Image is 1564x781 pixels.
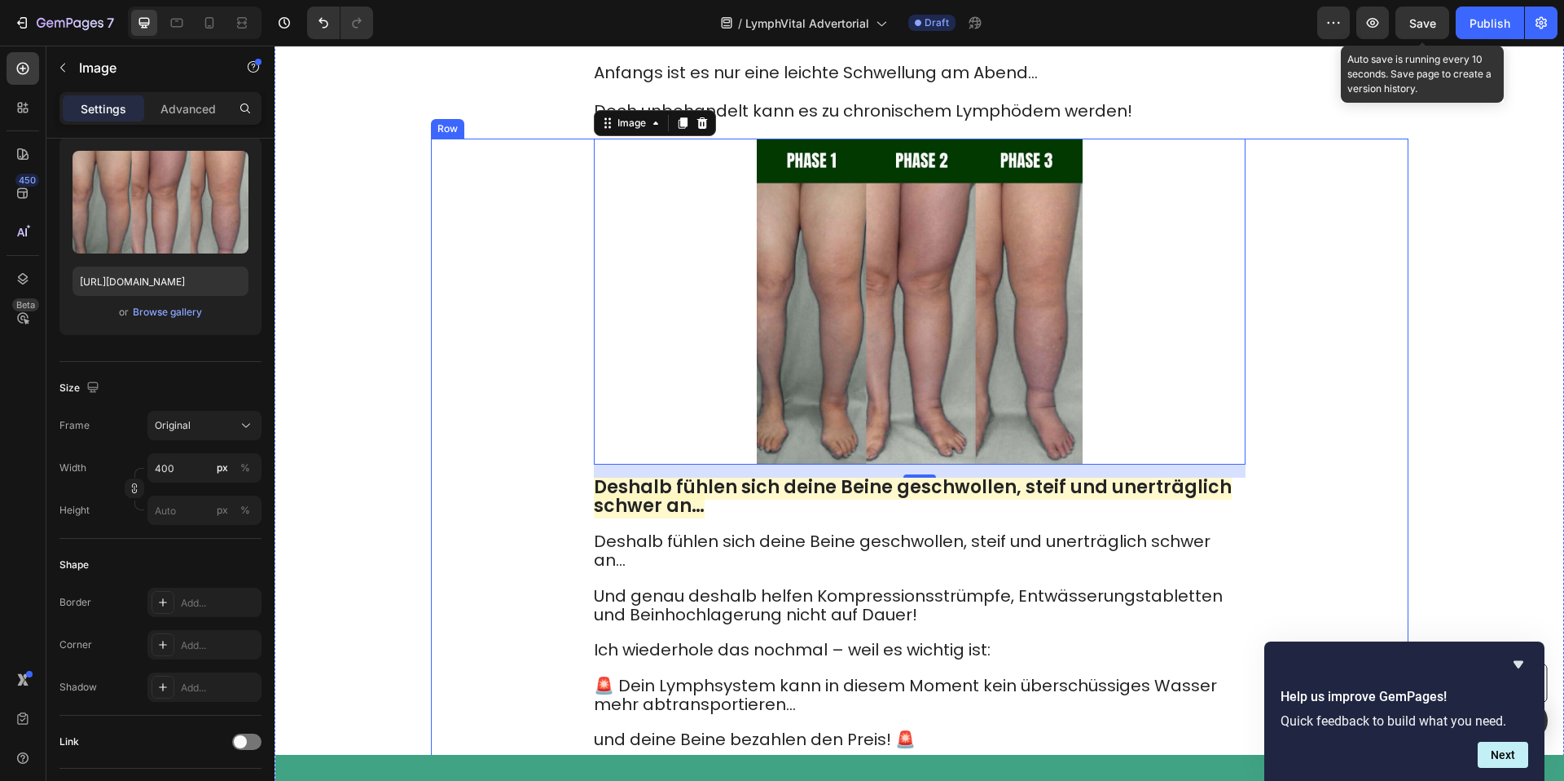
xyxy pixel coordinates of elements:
label: Frame [59,418,90,433]
button: px [235,501,255,520]
strong: Deshalb fühlen sich deine Beine geschwollen, steif und unerträglich schwer an… [319,429,957,473]
div: Corner [59,638,92,652]
div: Add... [181,638,257,653]
label: Height [59,503,90,518]
img: 19.jpg [482,93,808,419]
div: px [217,503,228,518]
p: Image [79,58,217,77]
p: Settings [81,100,126,117]
div: px [217,461,228,475]
span: or [119,302,129,322]
span: Save [1409,16,1436,30]
p: 7 [107,13,114,33]
span: Ich wiederhole das nochmal – weil es wichtig ist: [319,593,716,616]
span: und deine Beine bezahlen den Preis! 🚨 [319,682,641,705]
div: Shadow [59,680,97,695]
div: Undo/Redo [307,7,373,39]
input: px% [147,496,261,525]
span: 🚨 Dein Lymphsystem kann in diesem Moment kein überschüssiges Wasser mehr abtransportieren… [319,629,942,670]
button: 7 [7,7,121,39]
div: Row [160,76,187,90]
img: preview-image [72,151,248,254]
span: Deshalb fühlen sich deine Beine geschwollen, steif und unerträglich schwer an… [319,484,936,526]
div: Link [59,735,79,749]
h2: Help us improve GemPages! [1281,687,1528,707]
div: Size [59,377,103,399]
input: px% [147,453,261,483]
div: Shape [59,558,89,572]
span: / [738,15,742,32]
label: Width [59,461,86,475]
div: Add... [181,681,257,695]
span: LymphVital Advertorial [745,15,869,32]
span: Doch unbehandelt kann es zu chronischem Lymphödem werden! [319,54,858,77]
button: Hide survey [1509,655,1528,674]
iframe: Design area [275,46,1564,781]
div: % [240,461,250,475]
button: % [213,501,232,520]
button: px [235,458,255,478]
div: Beta [12,298,39,311]
span: Draft [925,15,949,30]
p: Quick feedback to build what you need. [1281,713,1528,729]
input: https://example.com/image.jpg [72,267,248,296]
button: Next question [1478,742,1528,768]
span: Original [155,418,191,433]
button: Original [147,411,261,440]
div: 450 [15,174,39,187]
div: % [240,503,250,518]
div: Rich Text Editor. Editing area: main [319,432,971,742]
p: Advanced [160,100,216,117]
div: Image [340,70,375,85]
div: Add... [181,596,257,611]
button: Publish [1456,7,1524,39]
div: Browse gallery [133,305,202,320]
button: Save [1395,7,1449,39]
button: % [213,458,232,478]
div: Border [59,595,91,610]
button: Browse gallery [132,304,203,320]
div: Help us improve GemPages! [1281,655,1528,768]
div: Publish [1470,15,1510,32]
span: Und genau deshalb helfen Kompressionsstrümpfe, Entwässerungstabletten und Beinhochlagerung nicht ... [319,539,948,580]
